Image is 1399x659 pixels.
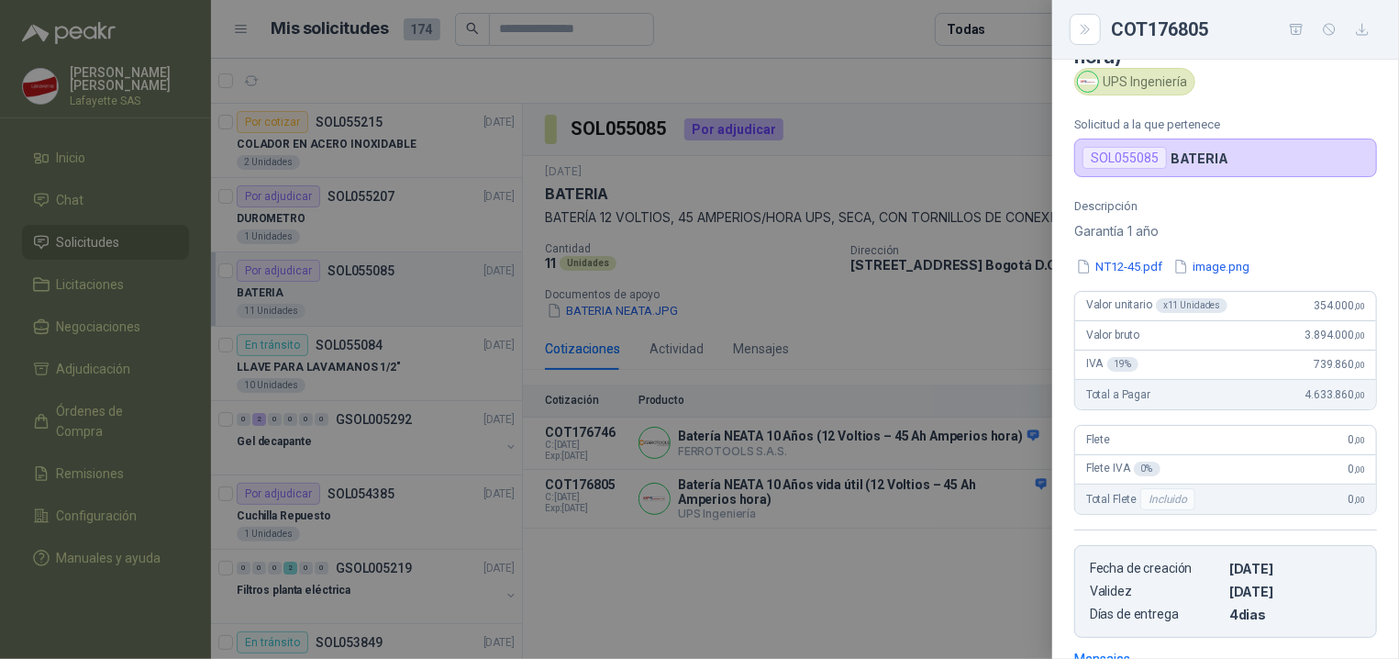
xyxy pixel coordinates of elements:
[1354,464,1365,475] span: ,00
[1090,561,1222,576] p: Fecha de creación
[1078,72,1098,92] img: Company Logo
[1314,358,1365,371] span: 739.860
[1314,299,1365,312] span: 354.000
[1083,147,1167,169] div: SOL055085
[1074,257,1164,276] button: NT12-45.pdf
[1086,329,1139,341] span: Valor bruto
[1354,390,1365,400] span: ,00
[1074,199,1377,213] p: Descripción
[1171,257,1251,276] button: image.png
[1074,68,1195,95] div: UPS Ingeniería
[1086,462,1160,476] span: Flete IVA
[1171,151,1228,166] p: BATERIA
[1086,433,1110,446] span: Flete
[1140,488,1195,510] div: Incluido
[1354,330,1365,341] span: ,00
[1354,301,1365,311] span: ,00
[1354,495,1365,505] span: ,00
[1086,388,1150,401] span: Total a Pagar
[1305,388,1365,401] span: 4.633.860
[1074,18,1096,40] button: Close
[1354,435,1365,445] span: ,00
[1354,360,1365,370] span: ,00
[1074,117,1377,131] p: Solicitud a la que pertenece
[1074,220,1377,242] p: Garantía 1 año
[1156,298,1227,313] div: x 11 Unidades
[1229,607,1361,622] p: 4 dias
[1086,488,1199,510] span: Total Flete
[1349,463,1365,475] span: 0
[1086,298,1227,313] span: Valor unitario
[1305,329,1365,341] span: 3.894.000
[1090,584,1222,599] p: Validez
[1107,357,1139,372] div: 19 %
[1349,433,1365,446] span: 0
[1086,357,1138,372] span: IVA
[1090,607,1222,622] p: Días de entrega
[1134,462,1160,476] div: 0 %
[1111,15,1377,44] div: COT176805
[1229,584,1361,599] p: [DATE]
[1349,493,1365,506] span: 0
[1229,561,1361,576] p: [DATE]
